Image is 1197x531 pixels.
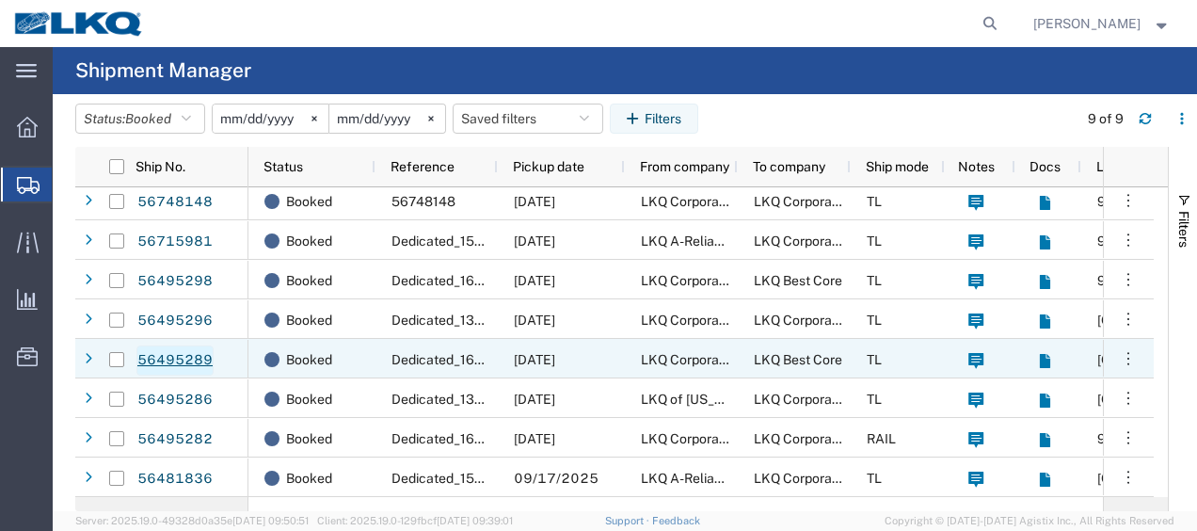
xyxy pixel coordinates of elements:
[514,233,555,249] span: 09/18/2025
[1032,12,1172,35] button: [PERSON_NAME]
[286,300,332,340] span: Booked
[391,194,455,209] span: 56748148
[641,194,742,209] span: LKQ Corporation
[866,159,929,174] span: Ship mode
[286,419,332,459] span: Booked
[1033,13,1141,34] span: Robert Benette
[867,313,882,328] span: TL
[1176,211,1191,248] span: Filters
[391,431,597,446] span: Dedicated_1635_1633_Eng Trans
[75,104,205,134] button: Status:Booked
[1029,159,1061,174] span: Docs
[286,221,332,261] span: Booked
[286,459,332,498] span: Booked
[867,431,896,446] span: RAIL
[1096,159,1149,174] span: Location
[514,273,555,288] span: 09/18/2025
[958,159,995,174] span: Notes
[513,159,584,174] span: Pickup date
[286,261,332,300] span: Booked
[610,104,698,134] button: Filters
[75,47,251,94] h4: Shipment Manager
[136,425,214,455] a: 56495282
[641,233,1081,249] span: LKQ A-Reliable Auto Parts - Blue Island, Il
[867,471,882,486] span: TL
[1088,109,1124,129] div: 9 of 9
[514,352,555,367] span: 09/18/2025
[136,306,214,336] a: 56495296
[329,105,445,133] input: Not set
[641,273,742,288] span: LKQ Corporation
[391,159,455,174] span: Reference
[136,187,214,217] a: 56748148
[437,515,513,526] span: [DATE] 09:39:01
[640,159,729,174] span: From company
[514,471,598,486] span: 09/17/2025
[514,313,555,328] span: 09/18/2025
[641,352,742,367] span: LKQ Corporation
[867,392,882,407] span: TL
[867,233,882,249] span: TL
[13,9,145,38] img: logo
[391,313,593,328] span: Dedicated_1312_1635_Eng Trans
[136,227,214,257] a: 56715981
[136,385,214,415] a: 56495286
[753,159,825,174] span: To company
[605,515,652,526] a: Support
[754,352,842,367] span: LKQ Best Core
[286,379,332,419] span: Booked
[136,464,214,494] a: 56481836
[286,182,332,221] span: Booked
[867,273,882,288] span: TL
[136,346,214,376] a: 56495289
[641,313,742,328] span: LKQ Corporation
[754,194,854,209] span: LKQ Corporation
[754,392,854,407] span: LKQ Corporation
[641,431,742,446] span: LKQ Corporation
[754,313,854,328] span: LKQ Corporation
[754,471,854,486] span: LKQ Corporation
[641,392,811,407] span: LKQ of Indiana - Avon, In
[867,194,882,209] span: TL
[754,273,842,288] span: LKQ Best Core
[885,513,1174,529] span: Copyright © [DATE]-[DATE] Agistix Inc., All Rights Reserved
[286,340,332,379] span: Booked
[317,515,513,526] span: Client: 2025.19.0-129fbcf
[213,105,328,133] input: Not set
[391,392,597,407] span: Dedicated_1340_1635_Eng Trans
[754,431,854,446] span: LKQ Corporation
[453,104,603,134] button: Saved filters
[391,352,596,367] span: Dedicated_1635_1760_Eng Trans
[641,471,1081,486] span: LKQ A-Reliable Auto Parts - Blue Island, Il
[514,194,555,209] span: 09/18/2025
[232,515,309,526] span: [DATE] 09:50:51
[136,266,214,297] a: 56495298
[136,159,185,174] span: Ship No.
[125,111,171,126] span: Booked
[514,392,555,407] span: 09/18/2025
[391,233,597,249] span: Dedicated_1580_1635_Eng Trans
[652,515,700,526] a: Feedback
[391,273,603,288] span: Dedicated_1635_1760_Eng Trans2
[391,471,597,486] span: Dedicated_1580_1635_Eng Trans
[263,159,303,174] span: Status
[514,431,555,446] span: 09/18/2025
[75,515,309,526] span: Server: 2025.19.0-49328d0a35e
[754,233,854,249] span: LKQ Corporation
[867,352,882,367] span: TL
